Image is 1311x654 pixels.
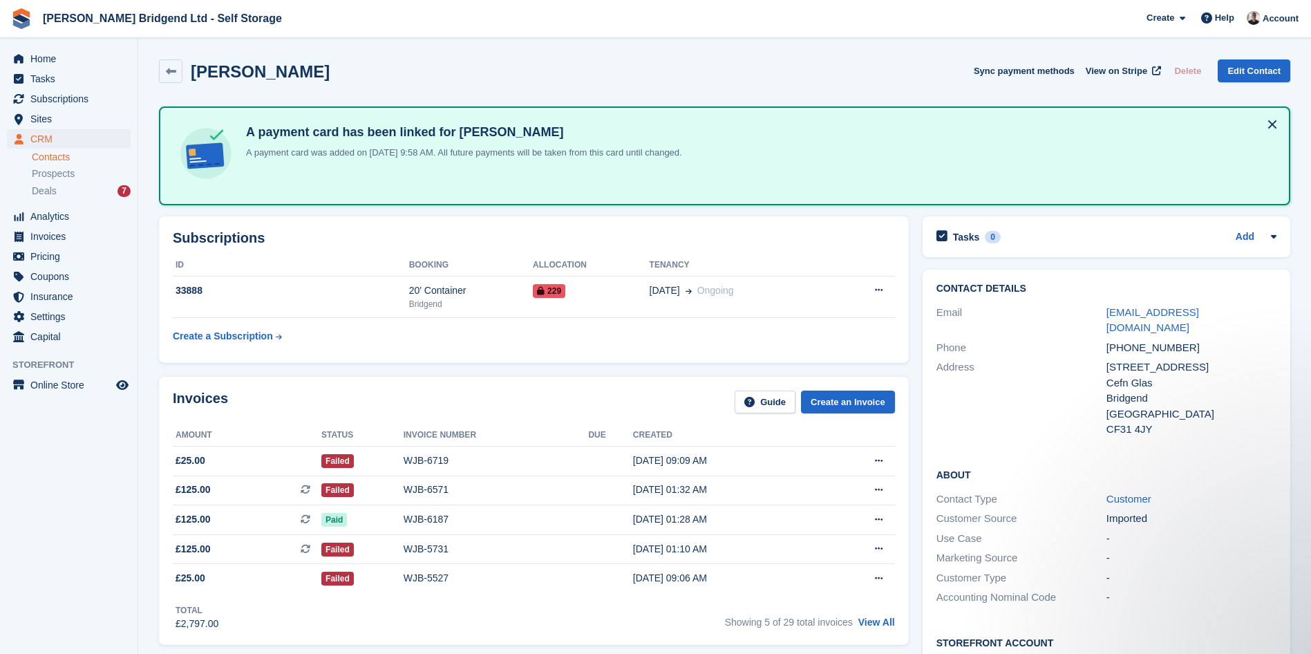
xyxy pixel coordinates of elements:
div: WJB-5731 [404,542,589,557]
a: menu [7,287,131,306]
span: Paid [321,513,347,527]
img: Rhys Jones [1247,11,1261,25]
div: Imported [1106,511,1276,527]
div: Cefn Glas [1106,375,1276,391]
div: [GEOGRAPHIC_DATA] [1106,407,1276,422]
div: £2,797.00 [176,617,218,631]
span: £25.00 [176,454,205,468]
span: Invoices [30,227,113,246]
div: Email [936,305,1106,336]
a: menu [7,129,131,149]
a: Customer [1106,493,1151,505]
h2: About [936,467,1276,481]
div: [PHONE_NUMBER] [1106,340,1276,356]
span: Prospects [32,167,75,180]
span: £125.00 [176,542,211,557]
th: Allocation [533,254,649,277]
h2: Subscriptions [173,230,895,246]
div: Create a Subscription [173,329,273,344]
span: Subscriptions [30,89,113,109]
a: menu [7,49,131,68]
button: Delete [1169,59,1207,82]
a: [EMAIL_ADDRESS][DOMAIN_NAME] [1106,306,1199,334]
span: £125.00 [176,483,211,497]
div: [STREET_ADDRESS] [1106,359,1276,375]
div: Customer Source [936,511,1106,527]
span: Failed [321,543,354,557]
span: Ongoing [697,285,734,296]
span: Pricing [30,247,113,266]
p: A payment card was added on [DATE] 9:58 AM. All future payments will be taken from this card unti... [240,146,682,160]
a: Guide [735,391,795,413]
th: ID [173,254,409,277]
div: Contact Type [936,492,1106,507]
a: Create a Subscription [173,324,282,349]
a: View on Stripe [1080,59,1164,82]
span: View on Stripe [1086,64,1147,78]
div: Address [936,359,1106,438]
button: Sync payment methods [974,59,1075,82]
div: 20' Container [409,283,533,298]
span: Capital [30,327,113,346]
span: Settings [30,307,113,326]
div: CF31 4JY [1106,422,1276,438]
div: 0 [985,231,1001,243]
span: Tasks [30,69,113,88]
th: Invoice number [404,424,589,447]
div: Total [176,604,218,617]
a: Deals 7 [32,184,131,198]
span: Help [1215,11,1234,25]
span: Deals [32,185,57,198]
a: Create an Invoice [801,391,895,413]
div: [DATE] 01:32 AM [633,483,821,497]
span: Create [1147,11,1174,25]
div: [DATE] 01:28 AM [633,512,821,527]
span: £25.00 [176,571,205,586]
span: Failed [321,572,354,586]
span: Showing 5 of 29 total invoices [725,617,853,628]
span: Online Store [30,375,113,395]
a: menu [7,375,131,395]
span: Insurance [30,287,113,306]
a: Preview store [114,377,131,393]
a: Prospects [32,167,131,181]
div: 7 [117,185,131,197]
div: Accounting Nominal Code [936,590,1106,606]
a: [PERSON_NAME] Bridgend Ltd - Self Storage [37,7,287,30]
img: stora-icon-8386f47178a22dfd0bd8f6a31ec36ba5ce8667c1dd55bd0f319d3a0aa187defe.svg [11,8,32,29]
span: 229 [533,284,565,298]
a: Add [1236,230,1254,245]
span: Failed [321,454,354,468]
a: Contacts [32,151,131,164]
h2: Tasks [953,231,980,243]
span: Storefront [12,358,138,372]
th: Due [588,424,632,447]
div: WJB-6571 [404,483,589,497]
img: card-linked-ebf98d0992dc2aeb22e95c0e3c79077019eb2392cfd83c6a337811c24bc77127.svg [177,124,235,183]
span: Failed [321,483,354,497]
a: menu [7,207,131,226]
th: Created [633,424,821,447]
span: Coupons [30,267,113,286]
th: Status [321,424,404,447]
h4: A payment card has been linked for [PERSON_NAME] [240,124,682,140]
div: Bridgend [1106,391,1276,407]
a: Edit Contact [1218,59,1290,82]
a: menu [7,69,131,88]
h2: [PERSON_NAME] [191,62,330,81]
th: Booking [409,254,533,277]
div: Phone [936,340,1106,356]
th: Tenancy [650,254,832,277]
div: WJB-6719 [404,454,589,468]
h2: Contact Details [936,283,1276,295]
th: Amount [173,424,321,447]
div: Use Case [936,531,1106,547]
a: menu [7,227,131,246]
span: Home [30,49,113,68]
span: Sites [30,109,113,129]
a: menu [7,307,131,326]
a: menu [7,247,131,266]
h2: Storefront Account [936,635,1276,649]
a: View All [858,617,895,628]
div: Bridgend [409,298,533,310]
